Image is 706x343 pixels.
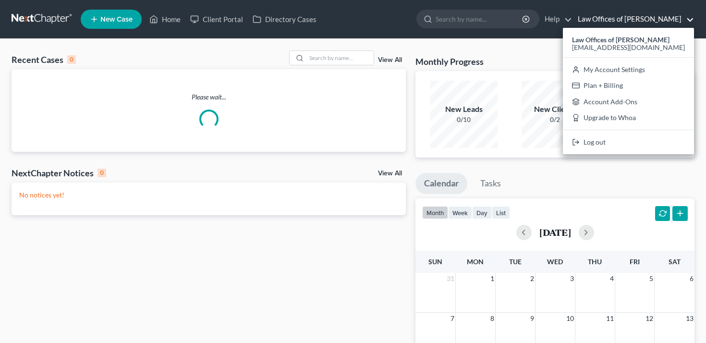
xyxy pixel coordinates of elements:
a: Law Offices of [PERSON_NAME] [573,11,694,28]
span: Sat [669,257,681,266]
span: 6 [689,273,694,284]
a: Tasks [472,173,510,194]
span: 10 [565,313,575,324]
span: Tue [509,257,522,266]
button: month [422,206,448,219]
input: Search by name... [436,10,523,28]
span: 5 [648,273,654,284]
div: NextChapter Notices [12,167,106,179]
span: New Case [100,16,133,23]
div: Law Offices of [PERSON_NAME] [563,28,694,154]
button: list [492,206,510,219]
a: Help [540,11,572,28]
span: [EMAIL_ADDRESS][DOMAIN_NAME] [572,43,685,51]
span: 31 [446,273,455,284]
span: 7 [450,313,455,324]
span: 2 [529,273,535,284]
span: Sun [428,257,442,266]
a: View All [378,170,402,177]
span: 9 [529,313,535,324]
span: 11 [605,313,615,324]
a: Upgrade to Whoa [563,110,694,126]
a: Home [145,11,185,28]
a: View All [378,57,402,63]
p: No notices yet! [19,190,398,200]
a: Account Add-Ons [563,94,694,110]
a: Log out [563,134,694,150]
span: 1 [489,273,495,284]
span: Wed [547,257,563,266]
div: 0/10 [430,115,498,124]
span: 12 [645,313,654,324]
a: My Account Settings [563,61,694,78]
h3: Monthly Progress [415,56,484,67]
span: 4 [609,273,615,284]
button: day [472,206,492,219]
div: 0/2 [522,115,589,124]
h2: [DATE] [539,227,571,237]
div: Recent Cases [12,54,76,65]
span: 3 [569,273,575,284]
strong: Law Offices of [PERSON_NAME] [572,36,669,44]
a: Calendar [415,173,467,194]
div: 0 [97,169,106,177]
input: Search by name... [306,51,374,65]
div: New Clients [522,104,589,115]
span: Thu [588,257,602,266]
button: week [448,206,472,219]
a: Plan + Billing [563,77,694,94]
span: 13 [685,313,694,324]
a: Directory Cases [248,11,321,28]
p: Please wait... [12,92,406,102]
a: Client Portal [185,11,248,28]
div: 0 [67,55,76,64]
span: 8 [489,313,495,324]
span: Fri [630,257,640,266]
span: Mon [467,257,484,266]
div: New Leads [430,104,498,115]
